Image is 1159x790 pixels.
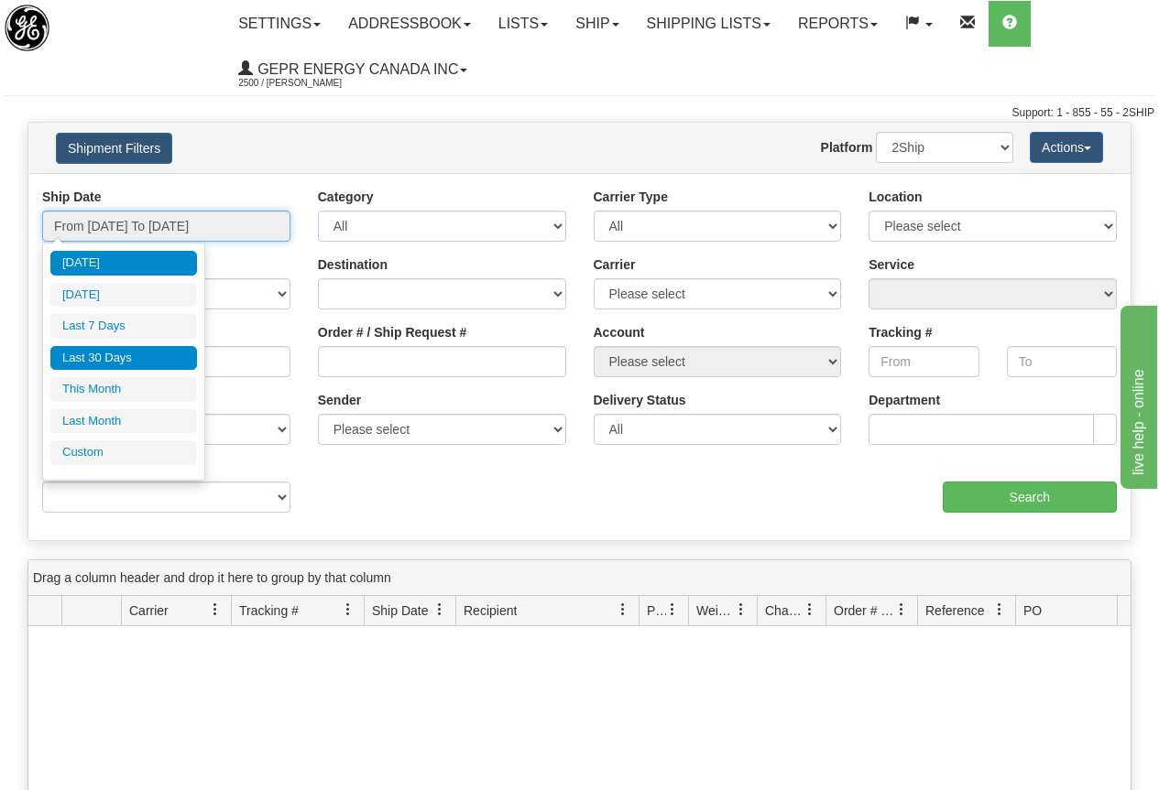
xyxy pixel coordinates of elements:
a: Tracking # filter column settings [333,594,364,625]
span: Tracking # [239,601,299,620]
a: Order # / Ship Request # filter column settings [886,594,917,625]
label: Department [869,391,940,409]
button: Actions [1030,132,1103,163]
th: Press ctrl + space to group [917,596,1015,626]
a: Weight filter column settings [726,594,757,625]
label: Ship Date [42,188,102,206]
span: Order # / Ship Request # [834,601,895,620]
span: GEPR Energy Canada Inc [253,61,458,77]
span: Packages [647,601,666,620]
div: Support: 1 - 855 - 55 - 2SHIP [5,105,1154,121]
li: Custom [50,440,197,465]
th: Press ctrl + space to group [688,596,757,626]
a: Packages filter column settings [657,594,688,625]
span: Weight [696,601,735,620]
label: Platform [821,138,873,157]
label: Order # / Ship Request # [318,323,467,341]
li: This Month [50,377,197,402]
span: Ship Date [372,601,428,620]
input: Search [943,482,1118,513]
th: Press ctrl + space to group [639,596,688,626]
th: Press ctrl + space to group [121,596,231,626]
th: Press ctrl + space to group [826,596,917,626]
th: Press ctrl + space to group [231,596,364,626]
input: To [1007,346,1117,377]
a: Settings [224,1,334,47]
span: Recipient [464,601,517,620]
a: Ship [562,1,632,47]
th: Press ctrl + space to group [364,596,455,626]
span: Reference [925,601,985,620]
label: Category [318,188,374,206]
div: grid grouping header [28,560,1131,596]
li: [DATE] [50,283,197,308]
a: Carrier filter column settings [200,594,231,625]
a: GEPR Energy Canada Inc 2500 / [PERSON_NAME] [224,47,481,92]
th: Press ctrl + space to group [757,596,826,626]
iframe: chat widget [1117,301,1157,488]
th: Press ctrl + space to group [455,596,639,626]
label: Carrier Type [594,188,668,206]
span: 2500 / [PERSON_NAME] [238,74,376,92]
span: Charge [765,601,804,620]
a: Shipping lists [633,1,784,47]
label: Account [594,323,645,341]
img: logo2500.jpg [5,5,49,51]
label: Sender [318,391,361,409]
a: Reference filter column settings [984,594,1015,625]
span: Carrier [129,601,169,620]
label: Tracking # [869,323,932,341]
th: Press ctrl + space to group [61,596,121,626]
a: PO filter column settings [1106,594,1137,625]
li: Last 30 Days [50,346,197,371]
a: Addressbook [334,1,485,47]
a: Charge filter column settings [794,594,826,625]
a: Lists [485,1,562,47]
li: Last Month [50,409,197,434]
div: live help - online [14,11,169,33]
label: Service [869,255,914,274]
span: PO [1023,601,1042,620]
label: Delivery Status [594,391,686,409]
th: Press ctrl + space to group [1015,596,1137,626]
a: Reports [784,1,891,47]
button: Shipment Filters [56,133,172,164]
input: From [869,346,979,377]
label: Carrier [594,255,636,274]
li: Last 7 Days [50,314,197,339]
a: Recipient filter column settings [607,594,639,625]
label: Destination [318,255,388,274]
a: Ship Date filter column settings [424,594,455,625]
li: [DATE] [50,251,197,276]
label: Location [869,188,922,206]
